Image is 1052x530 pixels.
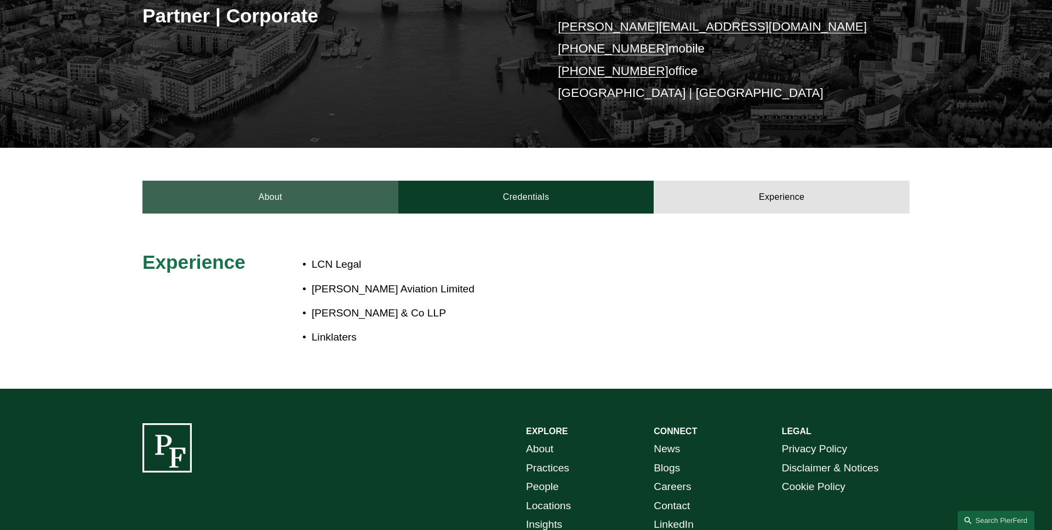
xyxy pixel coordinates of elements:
strong: CONNECT [654,427,697,436]
strong: EXPLORE [526,427,568,436]
a: Search this site [958,511,1034,530]
h3: Partner | Corporate [142,4,526,28]
a: Experience [654,181,910,214]
a: [PHONE_NUMBER] [558,42,668,55]
p: LCN Legal [312,255,814,274]
a: News [654,440,680,459]
p: mobile office [GEOGRAPHIC_DATA] | [GEOGRAPHIC_DATA] [558,16,877,104]
a: People [526,477,559,497]
p: Linklaters [312,328,814,347]
a: About [142,181,398,214]
a: [PHONE_NUMBER] [558,64,668,78]
a: Cookie Policy [782,477,845,497]
a: Contact [654,497,690,516]
a: About [526,440,553,459]
a: Credentials [398,181,654,214]
a: Privacy Policy [782,440,847,459]
a: [PERSON_NAME][EMAIL_ADDRESS][DOMAIN_NAME] [558,20,867,33]
a: Locations [526,497,571,516]
a: Careers [654,477,691,497]
span: Experience [142,251,245,273]
p: [PERSON_NAME] Aviation Limited [312,280,814,299]
a: Practices [526,459,569,478]
strong: LEGAL [782,427,811,436]
a: Blogs [654,459,680,478]
a: Disclaimer & Notices [782,459,879,478]
p: [PERSON_NAME] & Co LLP [312,304,814,323]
